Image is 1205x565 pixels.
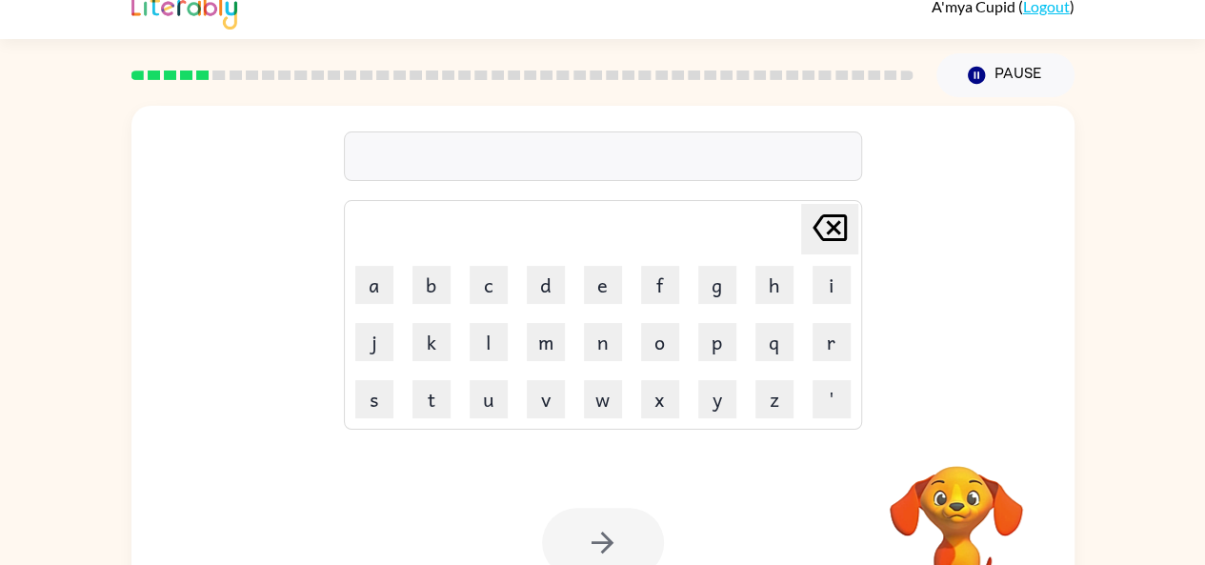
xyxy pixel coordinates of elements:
button: Pause [936,53,1074,97]
button: u [470,380,508,418]
button: s [355,380,393,418]
button: l [470,323,508,361]
button: y [698,380,736,418]
button: t [412,380,451,418]
button: p [698,323,736,361]
button: e [584,266,622,304]
button: b [412,266,451,304]
button: d [527,266,565,304]
button: h [755,266,793,304]
button: o [641,323,679,361]
button: z [755,380,793,418]
button: x [641,380,679,418]
button: n [584,323,622,361]
button: j [355,323,393,361]
button: f [641,266,679,304]
button: a [355,266,393,304]
button: r [813,323,851,361]
button: i [813,266,851,304]
button: g [698,266,736,304]
button: v [527,380,565,418]
button: w [584,380,622,418]
button: q [755,323,793,361]
button: c [470,266,508,304]
button: m [527,323,565,361]
button: k [412,323,451,361]
button: ' [813,380,851,418]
